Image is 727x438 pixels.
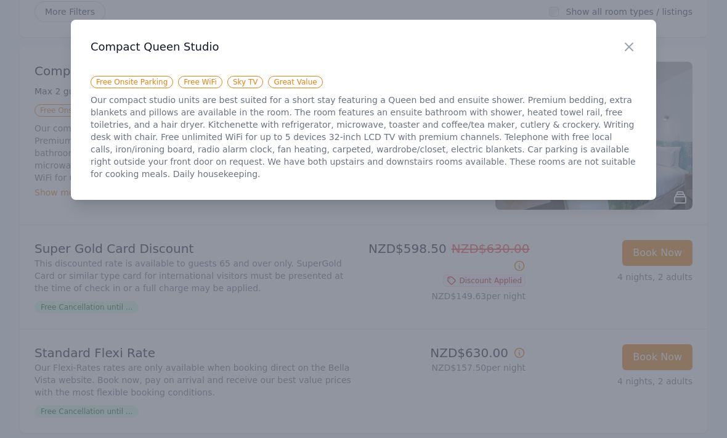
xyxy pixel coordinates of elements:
[178,76,222,88] span: Free WiFi
[91,76,173,88] span: Free Onsite Parking
[227,76,264,88] span: Sky TV
[91,94,636,180] p: Our compact studio units are best suited for a short stay featuring a Queen bed and ensuite showe...
[91,39,636,54] h3: Compact Queen Studio
[268,76,322,88] span: Great Value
